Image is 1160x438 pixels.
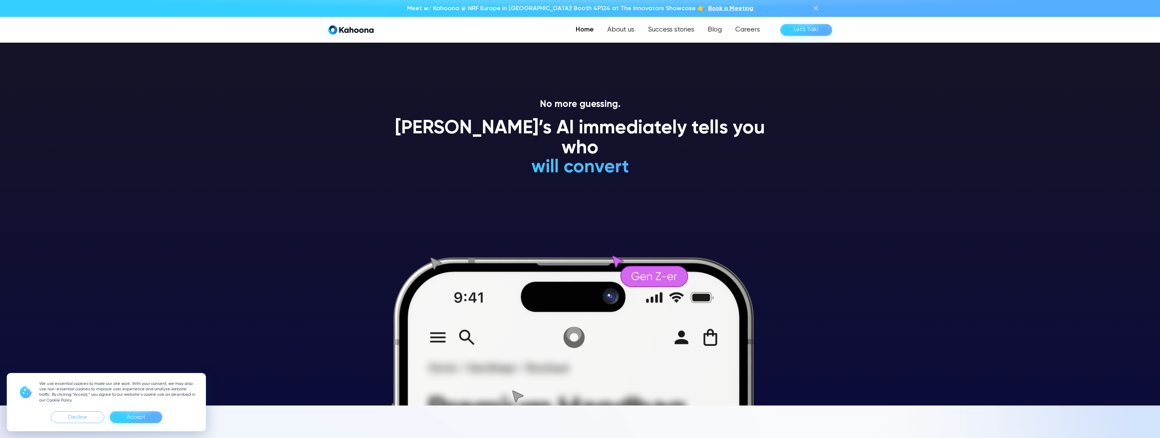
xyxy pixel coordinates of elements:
div: Accept [127,412,145,423]
div: Accept [110,411,162,423]
a: Blog [701,23,729,37]
p: Meet w/ Kahoona @ NRF Europe in [GEOGRAPHIC_DATA]! Booth 4P124 at The Innovators Showcase 👉 [407,4,705,13]
a: Book a Meeting [708,4,753,13]
div: Decline [51,411,104,423]
h1: [PERSON_NAME]’s AI immediately tells you who [387,118,773,159]
div: Decline [68,412,87,423]
a: Home [569,23,600,37]
a: home [328,25,374,35]
a: About us [600,23,641,37]
div: Let’s Talk! [794,24,819,35]
a: Careers [729,23,767,37]
span: Book a Meeting [708,5,753,12]
a: Let’s Talk! [780,24,832,36]
a: Success stories [641,23,701,37]
h1: will convert [480,157,680,177]
p: We use essential cookies to make our site work. With your consent, we may also use non-essential ... [39,381,198,403]
p: No more guessing. [387,99,773,110]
